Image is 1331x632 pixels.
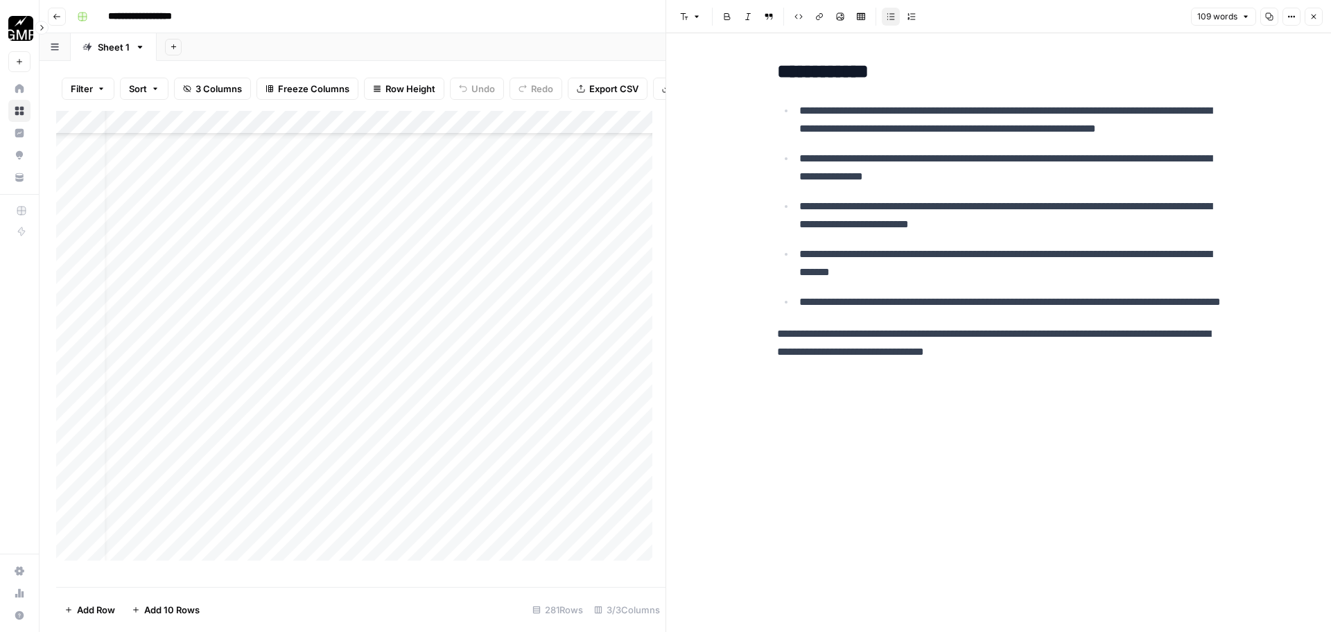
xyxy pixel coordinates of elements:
[144,603,200,617] span: Add 10 Rows
[8,144,31,166] a: Opportunities
[450,78,504,100] button: Undo
[589,599,665,621] div: 3/3 Columns
[1191,8,1256,26] button: 109 words
[195,82,242,96] span: 3 Columns
[8,604,31,626] button: Help + Support
[8,582,31,604] a: Usage
[8,100,31,122] a: Browse
[364,78,444,100] button: Row Height
[471,82,495,96] span: Undo
[278,82,349,96] span: Freeze Columns
[385,82,435,96] span: Row Height
[174,78,251,100] button: 3 Columns
[62,78,114,100] button: Filter
[123,599,208,621] button: Add 10 Rows
[71,82,93,96] span: Filter
[77,603,115,617] span: Add Row
[129,82,147,96] span: Sort
[8,78,31,100] a: Home
[589,82,638,96] span: Export CSV
[8,560,31,582] a: Settings
[71,33,157,61] a: Sheet 1
[120,78,168,100] button: Sort
[527,599,589,621] div: 281 Rows
[8,122,31,144] a: Insights
[568,78,647,100] button: Export CSV
[8,11,31,46] button: Workspace: Growth Marketing Pro
[8,166,31,188] a: Your Data
[56,599,123,621] button: Add Row
[98,40,130,54] div: Sheet 1
[531,82,553,96] span: Redo
[510,78,562,100] button: Redo
[256,78,358,100] button: Freeze Columns
[1197,10,1237,23] span: 109 words
[8,16,33,41] img: Growth Marketing Pro Logo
